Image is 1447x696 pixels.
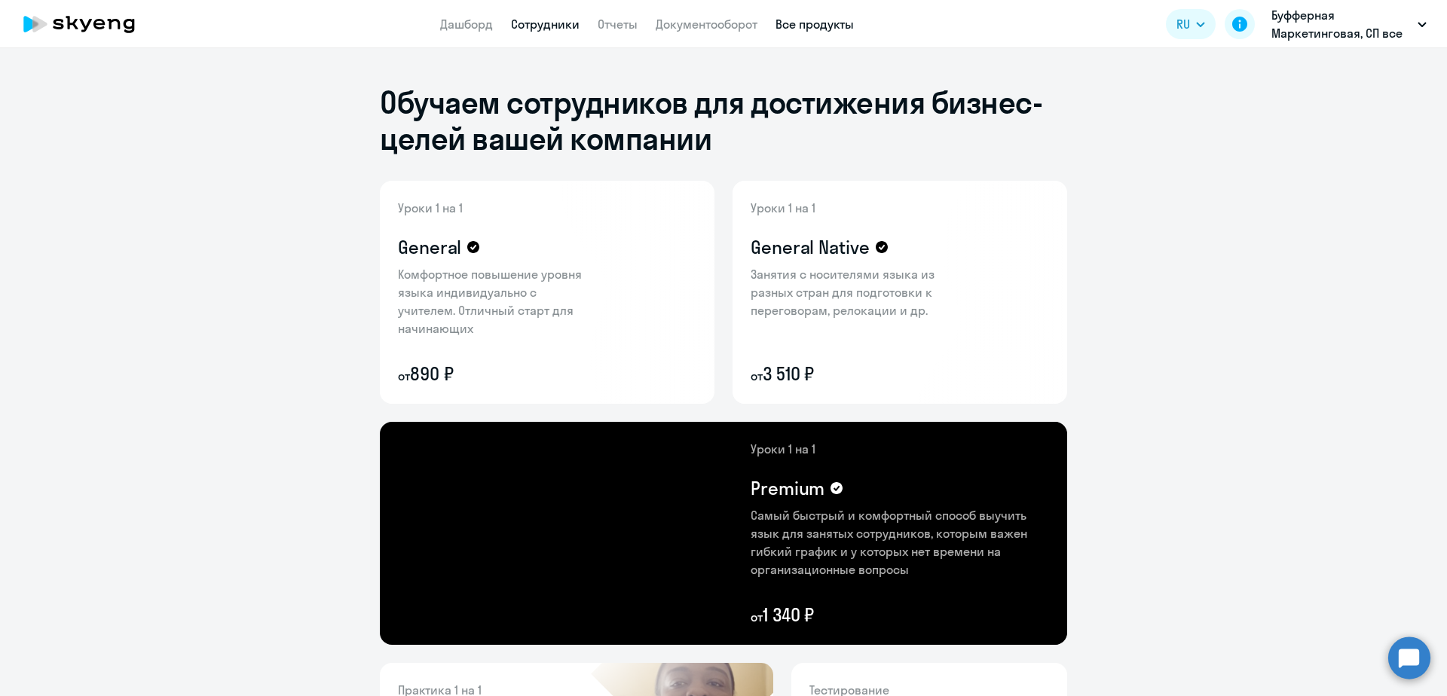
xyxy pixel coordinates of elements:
small: от [751,368,763,383]
p: Уроки 1 на 1 [751,440,1049,458]
p: Самый быстрый и комфортный способ выучить язык для занятых сотрудников, которым важен гибкий граф... [751,506,1049,578]
button: Буфферная Маркетинговая, СП все продукты [1264,6,1434,42]
h4: General [398,235,461,259]
p: Уроки 1 на 1 [751,199,947,217]
a: Дашборд [440,17,493,32]
img: general-native-content-bg.png [733,181,970,404]
p: Комфортное повышение уровня языка индивидуально с учителем. Отличный старт для начинающих [398,265,594,337]
a: Все продукты [776,17,854,32]
a: Сотрудники [511,17,580,32]
h4: Premium [751,476,824,500]
small: от [398,368,410,383]
a: Документооборот [656,17,757,32]
button: RU [1166,9,1216,39]
p: 3 510 ₽ [751,362,947,386]
small: от [751,609,763,624]
a: Отчеты [598,17,638,32]
p: 1 340 ₽ [751,603,1049,627]
span: RU [1176,15,1190,33]
h4: General Native [751,235,870,259]
img: general-content-bg.png [380,181,607,404]
p: Уроки 1 на 1 [398,199,594,217]
h1: Обучаем сотрудников для достижения бизнес-целей вашей компании [380,84,1067,157]
p: Занятия с носителями языка из разных стран для подготовки к переговорам, релокации и др. [751,265,947,319]
p: Буфферная Маркетинговая, СП все продукты [1271,6,1412,42]
p: 890 ₽ [398,362,594,386]
img: premium-content-bg.png [541,422,1067,645]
